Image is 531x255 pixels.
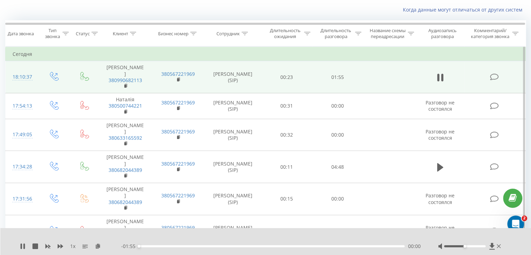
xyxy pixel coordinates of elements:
td: [PERSON_NAME] [99,215,152,247]
a: 380682044389 [109,167,142,173]
td: 00:00 [312,183,363,215]
a: 380500744221 [109,102,142,109]
a: 380567221969 [161,71,195,77]
div: 17:19:06 [13,224,31,238]
div: Название схемы переадресации [369,28,406,39]
div: Длительность ожидания [268,28,303,39]
td: 00:31 [261,93,312,119]
td: 01:55 [312,61,363,93]
div: 17:31:56 [13,192,31,206]
td: [PERSON_NAME] [99,183,152,215]
td: [PERSON_NAME] (SIP) [205,61,261,93]
a: 380567221969 [161,192,195,199]
a: 380567221969 [161,128,195,135]
span: Разговор не состоялся [426,192,455,205]
iframe: Intercom live chat [507,216,524,232]
td: Наталія [99,93,152,119]
td: 00:32 [261,119,312,151]
td: [PERSON_NAME] (SIP) [205,119,261,151]
span: 00:00 [408,243,421,250]
a: 380682044389 [109,199,142,205]
div: Статус [76,31,90,37]
td: 00:15 [261,183,312,215]
td: 00:00 [312,215,363,247]
td: [PERSON_NAME] (SIP) [205,93,261,119]
td: [PERSON_NAME] (SIP) [205,151,261,183]
div: 17:34:28 [13,160,31,174]
div: Длительность разговора [318,28,353,39]
span: Разговор не состоялся [426,224,455,237]
td: [PERSON_NAME] (SIP) [205,215,261,247]
div: Дата звонка [8,31,34,37]
span: Разговор не состоялся [426,99,455,112]
a: 380567221969 [161,160,195,167]
td: 00:00 [312,119,363,151]
td: [PERSON_NAME] [99,61,152,93]
td: [PERSON_NAME] [99,151,152,183]
div: Accessibility label [463,245,466,248]
td: 00:13 [261,215,312,247]
a: 380567221969 [161,99,195,106]
span: Разговор не состоялся [426,128,455,141]
div: 17:49:05 [13,128,31,141]
span: - 01:55 [121,243,139,250]
td: 00:11 [261,151,312,183]
div: Комментарий/категория звонка [470,28,510,39]
td: 00:23 [261,61,312,93]
td: 04:48 [312,151,363,183]
div: Сотрудник [216,31,240,37]
div: 18:10:37 [13,70,31,84]
div: Тип звонка [44,28,60,39]
div: 17:54:13 [13,99,31,113]
a: 380990682113 [109,77,142,83]
a: 380633165592 [109,134,142,141]
div: Accessibility label [138,245,140,248]
a: Когда данные могут отличаться от других систем [403,6,526,13]
td: 00:00 [312,93,363,119]
td: [PERSON_NAME] [99,119,152,151]
td: Сегодня [6,47,526,61]
span: 1 x [70,243,75,250]
a: 380567221969 [161,224,195,231]
div: Клиент [113,31,128,37]
div: Бизнес номер [158,31,189,37]
span: 2 [522,216,527,221]
td: [PERSON_NAME] (SIP) [205,183,261,215]
div: Аудиозапись разговора [422,28,463,39]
